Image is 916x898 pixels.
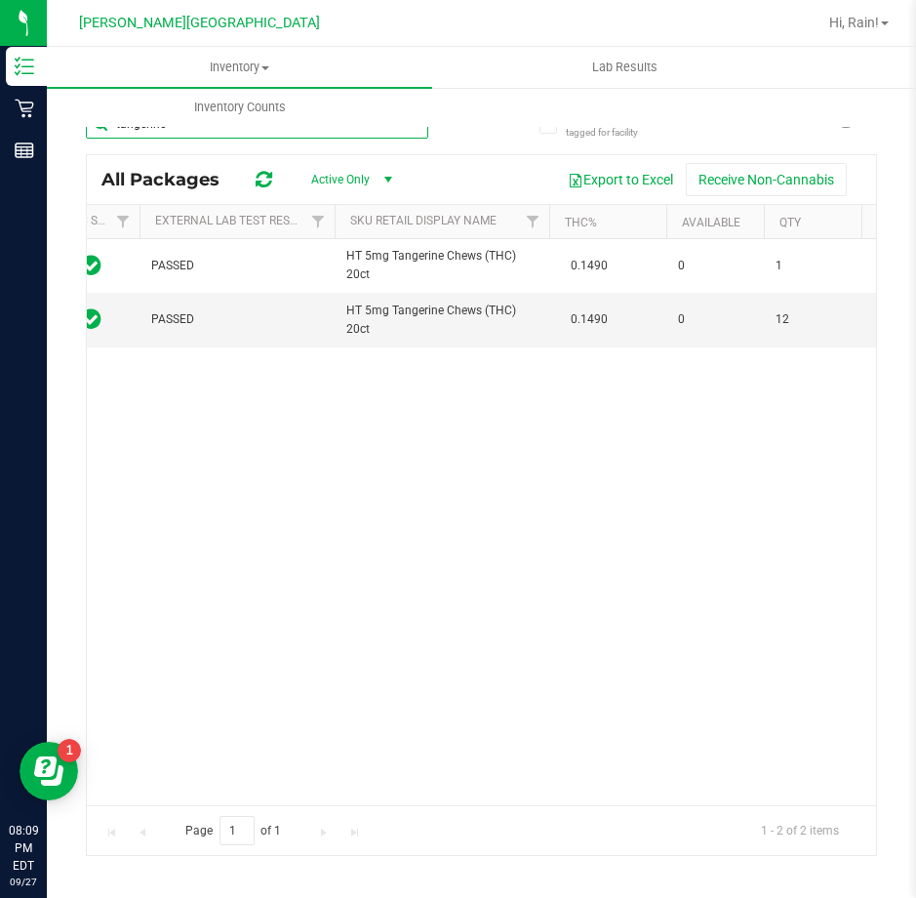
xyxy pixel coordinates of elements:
a: Filter [517,205,549,238]
span: 12 [776,310,850,329]
a: Sync Status [58,214,133,227]
inline-svg: Inventory [15,57,34,76]
span: Hi, Rain! [829,15,879,30]
span: PASSED [151,257,323,275]
a: Available [682,216,740,229]
a: Filter [302,205,335,238]
span: 1 [776,257,850,275]
span: Inventory [47,59,432,76]
a: Lab Results [432,47,817,88]
inline-svg: Reports [15,141,34,160]
span: PASSED [151,310,323,329]
span: Inventory Counts [168,99,312,116]
span: Lab Results [566,59,684,76]
span: [PERSON_NAME][GEOGRAPHIC_DATA] [79,15,320,31]
span: Page of 1 [169,816,298,846]
button: Receive Non-Cannabis [686,163,847,196]
span: HT 5mg Tangerine Chews (THC) 20ct [346,247,538,284]
p: 09/27 [9,875,38,889]
span: 0 [678,310,752,329]
span: 0.1490 [561,252,617,280]
a: Filter [107,205,139,238]
a: THC% [565,216,597,229]
a: External Lab Test Result [155,214,308,227]
span: HT 5mg Tangerine Chews (THC) 20ct [346,302,538,339]
inline-svg: Retail [15,99,34,118]
p: 08:09 PM EDT [9,822,38,875]
span: 0.1490 [561,306,617,334]
a: Qty [779,216,801,229]
iframe: Resource center [20,742,78,800]
input: 1 [219,816,255,846]
span: In Sync [81,252,101,279]
a: Inventory Counts [47,87,432,128]
span: All Packages [101,169,239,190]
a: Inventory [47,47,432,88]
a: Sku Retail Display Name [350,214,497,227]
span: 1 - 2 of 2 items [745,816,855,845]
span: In Sync [81,306,101,333]
span: 0 [678,257,752,275]
iframe: Resource center unread badge [58,739,81,762]
button: Export to Excel [555,163,686,196]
